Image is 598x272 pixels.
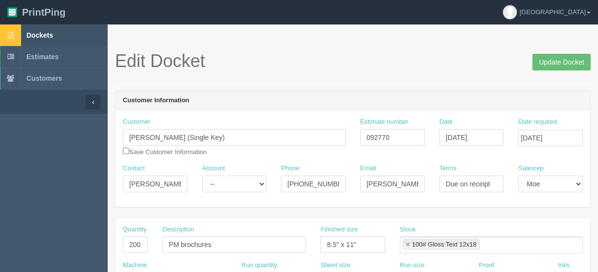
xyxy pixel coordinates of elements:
[7,7,17,17] img: logo-3e63b451c926e2ac314895c53de4908e5d424f24456219fb08d385ab2e579770.png
[479,261,494,270] label: Proof
[123,117,150,127] label: Customer
[202,164,225,173] label: Account
[281,164,299,173] label: Phone
[412,241,477,248] div: 100# Gloss Text 12x18
[558,261,570,270] label: Inks
[123,261,147,270] label: Machine
[123,225,146,234] label: Quantity
[518,117,557,127] label: Date required
[360,117,408,127] label: Estimate number
[26,31,53,39] span: Dockets
[321,261,350,270] label: Sheet size
[321,225,358,234] label: Finished size
[439,117,453,127] label: Date
[162,225,194,234] label: Description
[242,261,277,270] label: Run quantity
[532,54,591,70] input: Update Docket
[518,164,543,173] label: Salesrep
[123,164,145,173] label: Contact
[360,164,376,173] label: Email
[115,51,591,71] h1: Edit Docket
[503,5,517,19] img: avatar_default-7531ab5dedf162e01f1e0bb0964e6a185e93c5c22dfe317fb01d7f8cd2b1632c.jpg
[26,53,59,61] span: Estimates
[123,117,345,157] div: Save Customer Information
[400,225,416,234] label: Stock
[26,74,62,82] span: Customers
[123,129,345,146] input: Enter customer name
[439,164,457,173] label: Terms
[115,91,590,111] header: Customer Information
[400,261,425,270] label: Run size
